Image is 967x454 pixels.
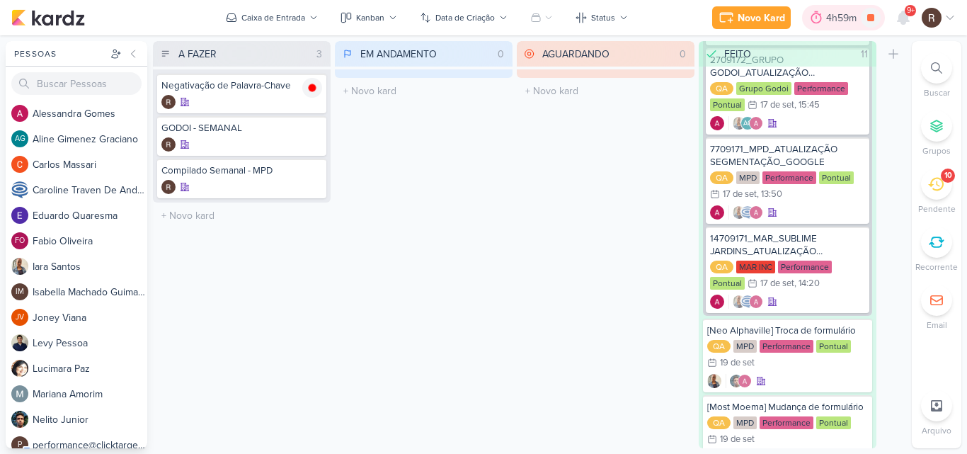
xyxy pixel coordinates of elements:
[674,47,692,62] div: 0
[15,237,25,245] p: FO
[816,340,851,353] div: Pontual
[33,361,147,376] div: L u c i m a r a P a z
[16,314,24,322] p: JV
[924,86,950,99] p: Buscar
[819,171,854,184] div: Pontual
[11,232,28,249] div: Fabio Oliveira
[11,385,28,402] img: Mariana Amorim
[11,181,28,198] img: Caroline Traven De Andrade
[728,205,763,220] div: Colaboradores: Iara Santos, Caroline Traven De Andrade, Alessandra Gomes
[736,171,760,184] div: MPD
[161,95,176,109] img: Rafael Dornelles
[520,81,692,101] input: + Novo kard
[33,310,147,325] div: J o n e y V i a n a
[11,72,142,95] input: Buscar Pessoas
[161,95,176,109] div: Criador(a): Rafael Dornelles
[707,416,731,429] div: QA
[732,205,746,220] img: Iara Santos
[728,116,763,130] div: Colaboradores: Iara Santos, Aline Gimenez Graciano, Alessandra Gomes
[707,374,721,388] img: Iara Santos
[11,436,28,453] div: performance@clicktarget.com.br
[720,435,755,444] div: 19 de set
[11,207,28,224] img: Eduardo Quaresma
[728,295,763,309] div: Colaboradores: Iara Santos, Caroline Traven De Andrade, Alessandra Gomes
[302,78,322,98] img: tracking
[33,336,147,351] div: L e v y P e s s o a
[733,340,757,353] div: MPD
[710,261,733,273] div: QA
[33,438,147,453] div: p e r f o r m a n c e @ c l i c k t a r g e t . c o m . b r
[922,144,951,157] p: Grupos
[11,130,28,147] div: Aline Gimenez Graciano
[710,232,865,258] div: 14709171_MAR_SUBLIME JARDINS_ATUALIZAÇÃO SEGMENTAÇÃO_GOOGLE
[16,288,24,296] p: IM
[922,8,942,28] img: Rafael Dornelles
[749,116,763,130] img: Alessandra Gomes
[161,122,322,135] div: GODOI - SEMANAL
[33,157,147,172] div: C a r l o s M a s s a r i
[732,116,746,130] img: Iara Santos
[794,279,820,288] div: , 14:20
[710,116,724,130] div: Criador(a): Alessandra Gomes
[794,101,820,110] div: , 15:45
[915,261,958,273] p: Recorrente
[944,170,952,181] div: 10
[762,171,816,184] div: Performance
[707,374,721,388] div: Criador(a): Iara Santos
[738,374,752,388] img: Alessandra Gomes
[33,208,147,223] div: E d u a r d o Q u a r e s m a
[927,319,947,331] p: Email
[11,411,28,428] img: Nelito Junior
[11,334,28,351] img: Levy Pessoa
[33,183,147,198] div: C a r o l i n e T r a v e n D e A n d r a d e
[710,295,724,309] img: Alessandra Gomes
[912,52,961,99] li: Ctrl + F
[743,120,753,127] p: AG
[726,374,752,388] div: Colaboradores: Nelito Junior, Alessandra Gomes
[338,81,510,101] input: + Novo kard
[11,258,28,275] img: Iara Santos
[15,135,25,143] p: AG
[161,164,322,177] div: Compilado Semanal - MPD
[707,401,868,414] div: [Most Moema] Mudança de formulário
[707,340,731,353] div: QA
[855,47,874,62] div: 11
[11,309,28,326] div: Joney Viana
[740,116,755,130] div: Aline Gimenez Graciano
[33,285,147,300] div: I s a b e l l a M a c h a d o G u i m a r ã e s
[816,416,851,429] div: Pontual
[760,101,794,110] div: 17 de set
[712,6,791,29] button: Novo Kard
[11,360,28,377] img: Lucimara Paz
[161,137,176,152] div: Criador(a): Rafael Dornelles
[710,205,724,220] div: Criador(a): Alessandra Gomes
[161,180,176,194] div: Criador(a): Rafael Dornelles
[749,295,763,309] img: Alessandra Gomes
[11,9,85,26] img: kardz.app
[733,416,757,429] div: MPD
[710,205,724,220] img: Alessandra Gomes
[710,98,745,111] div: Pontual
[33,412,147,427] div: N e l i t o J u n i o r
[156,205,328,226] input: + Novo kard
[492,47,510,62] div: 0
[720,358,755,368] div: 19 de set
[33,387,147,402] div: M a r i a n a A m o r i m
[311,47,328,62] div: 3
[33,259,147,274] div: I a r a S a n t o s
[732,295,746,309] img: Iara Santos
[710,82,733,95] div: QA
[161,137,176,152] img: Rafael Dornelles
[729,374,743,388] img: Nelito Junior
[736,82,791,95] div: Grupo Godoi
[749,205,763,220] img: Alessandra Gomes
[11,47,108,60] div: Pessoas
[907,5,915,16] span: 9+
[11,283,28,300] div: Isabella Machado Guimarães
[707,324,868,337] div: [Neo Alphaville] Troca de formulário
[794,82,848,95] div: Performance
[11,105,28,122] img: Alessandra Gomes
[710,277,745,290] div: Pontual
[33,106,147,121] div: A l e s s a n d r a G o m e s
[18,441,22,449] p: p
